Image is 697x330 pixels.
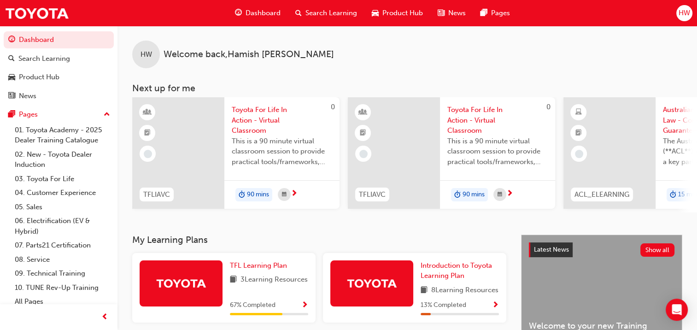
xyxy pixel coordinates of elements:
[463,189,485,200] span: 90 mins
[246,8,281,18] span: Dashboard
[230,274,237,286] span: book-icon
[11,266,114,281] a: 09. Technical Training
[421,300,466,311] span: 13 % Completed
[8,73,15,82] span: car-icon
[575,106,582,118] span: learningResourceType_ELEARNING-icon
[8,36,15,44] span: guage-icon
[235,7,242,19] span: guage-icon
[359,189,386,200] span: TFLIAVC
[421,285,428,296] span: book-icon
[529,242,674,257] a: Latest NewsShow all
[11,186,114,200] a: 04. Customer Experience
[4,106,114,123] button: Pages
[480,7,487,19] span: pages-icon
[492,300,499,311] button: Show Progress
[11,295,114,309] a: All Pages
[247,189,269,200] span: 90 mins
[132,235,506,245] h3: My Learning Plans
[230,300,275,311] span: 67 % Completed
[4,29,114,106] button: DashboardSearch LearningProduct HubNews
[11,214,114,238] a: 06. Electrification (EV & Hybrid)
[447,136,548,167] span: This is a 90 minute virtual classroom session to provide practical tools/frameworks, behaviours a...
[492,301,499,310] span: Show Progress
[143,189,170,200] span: TFLIAVC
[364,4,430,23] a: car-iconProduct Hub
[473,4,517,23] a: pages-iconPages
[372,7,379,19] span: car-icon
[360,106,366,118] span: learningResourceType_INSTRUCTOR_LED-icon
[498,189,502,200] span: calendar-icon
[534,246,569,253] span: Latest News
[232,105,332,136] span: Toyota For Life In Action - Virtual Classroom
[164,49,334,60] span: Welcome back , Hamish [PERSON_NAME]
[546,103,551,111] span: 0
[575,150,583,158] span: learningRecordVerb_NONE-icon
[438,7,445,19] span: news-icon
[291,190,298,198] span: next-icon
[239,189,245,201] span: duration-icon
[431,285,498,296] span: 8 Learning Resources
[331,103,335,111] span: 0
[11,253,114,267] a: 08. Service
[4,69,114,86] a: Product Hub
[8,92,15,100] span: news-icon
[506,190,513,198] span: next-icon
[491,8,510,18] span: Pages
[104,109,110,121] span: up-icon
[11,200,114,214] a: 05. Sales
[141,49,152,60] span: HW
[4,31,114,48] a: Dashboard
[348,97,555,209] a: 0TFLIAVCToyota For Life In Action - Virtual ClassroomThis is a 90 minute virtual classroom sessio...
[144,150,152,158] span: learningRecordVerb_NONE-icon
[679,8,690,18] span: HW
[670,189,676,201] span: duration-icon
[19,72,59,82] div: Product Hub
[421,261,492,280] span: Introduction to Toyota Learning Plan
[574,189,629,200] span: ACL_ELEARNING
[18,53,70,64] div: Search Learning
[360,127,366,139] span: booktick-icon
[132,97,340,209] a: 0TFLIAVCToyota For Life In Action - Virtual ClassroomThis is a 90 minute virtual classroom sessio...
[11,172,114,186] a: 03. Toyota For Life
[305,8,357,18] span: Search Learning
[454,189,461,201] span: duration-icon
[11,281,114,295] a: 10. TUNE Rev-Up Training
[301,300,308,311] button: Show Progress
[430,4,473,23] a: news-iconNews
[447,105,548,136] span: Toyota For Life In Action - Virtual Classroom
[448,8,466,18] span: News
[640,243,675,257] button: Show all
[240,274,308,286] span: 3 Learning Resources
[11,238,114,253] a: 07. Parts21 Certification
[5,3,69,24] img: Trak
[295,7,302,19] span: search-icon
[228,4,288,23] a: guage-iconDashboard
[421,260,499,281] a: Introduction to Toyota Learning Plan
[4,50,114,67] a: Search Learning
[4,88,114,105] a: News
[144,127,151,139] span: booktick-icon
[288,4,364,23] a: search-iconSearch Learning
[117,83,697,94] h3: Next up for me
[11,123,114,147] a: 01. Toyota Academy - 2025 Dealer Training Catalogue
[8,111,15,119] span: pages-icon
[230,261,287,270] span: TFL Learning Plan
[359,150,368,158] span: learningRecordVerb_NONE-icon
[144,106,151,118] span: learningResourceType_INSTRUCTOR_LED-icon
[101,312,108,323] span: prev-icon
[301,301,308,310] span: Show Progress
[11,147,114,172] a: 02. New - Toyota Dealer Induction
[282,189,287,200] span: calendar-icon
[676,5,692,21] button: HW
[232,136,332,167] span: This is a 90 minute virtual classroom session to provide practical tools/frameworks, behaviours a...
[666,299,688,321] div: Open Intercom Messenger
[346,275,397,291] img: Trak
[230,260,291,271] a: TFL Learning Plan
[382,8,423,18] span: Product Hub
[575,127,582,139] span: booktick-icon
[8,55,15,63] span: search-icon
[156,275,206,291] img: Trak
[19,91,36,101] div: News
